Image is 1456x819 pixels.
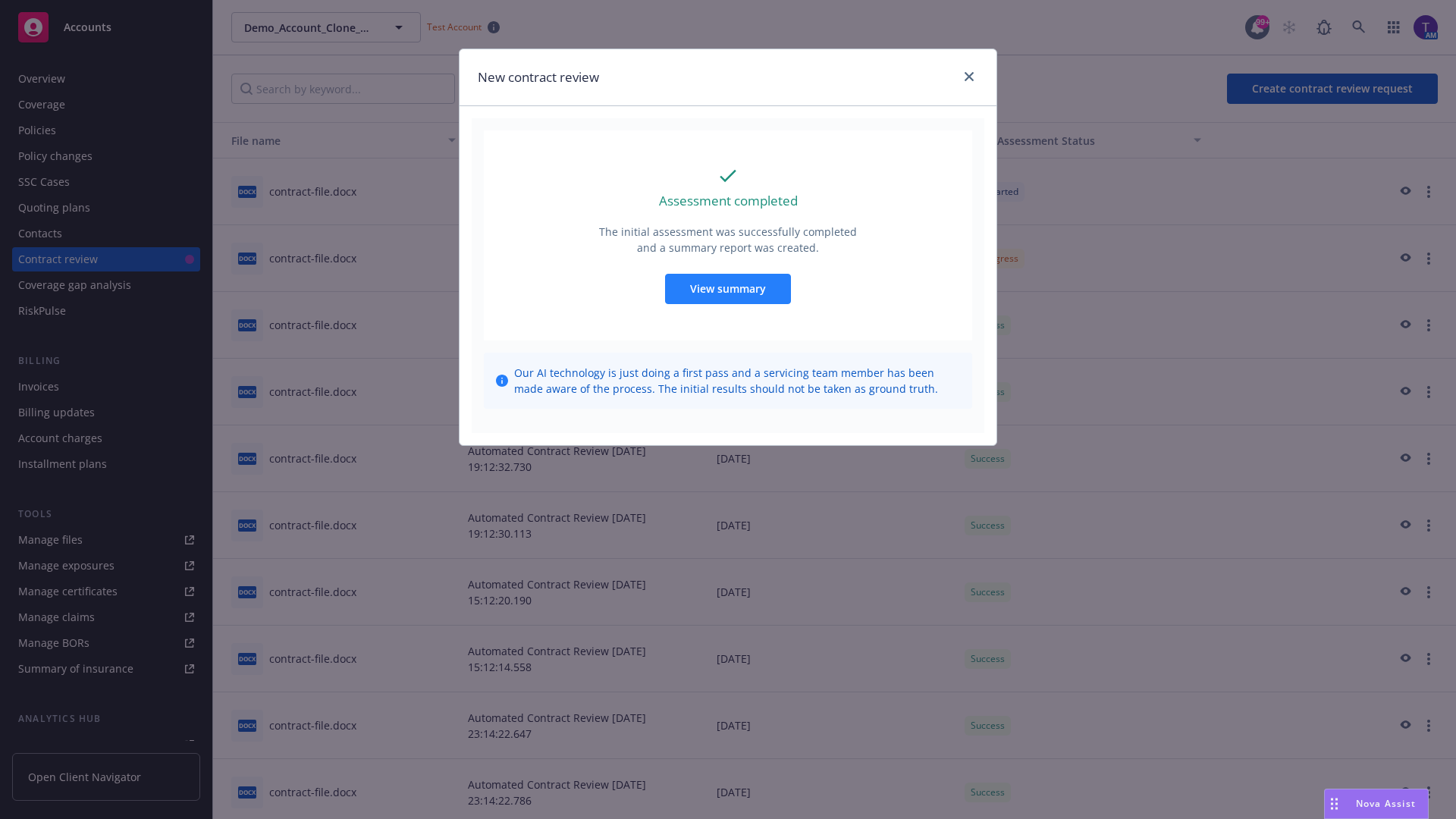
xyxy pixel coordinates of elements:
p: The initial assessment was successfully completed and a summary report was created. [598,224,858,256]
span: View summary [690,281,766,296]
p: Assessment completed [659,191,798,211]
h1: New contract review [478,67,599,87]
span: Nova Assist [1356,797,1416,810]
div: Drag to move [1325,789,1344,818]
span: Our AI technology is just doing a first pass and a servicing team member has been made aware of t... [514,365,960,397]
button: View summary [665,274,791,304]
a: close [960,67,978,86]
button: Nova Assist [1324,789,1429,819]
